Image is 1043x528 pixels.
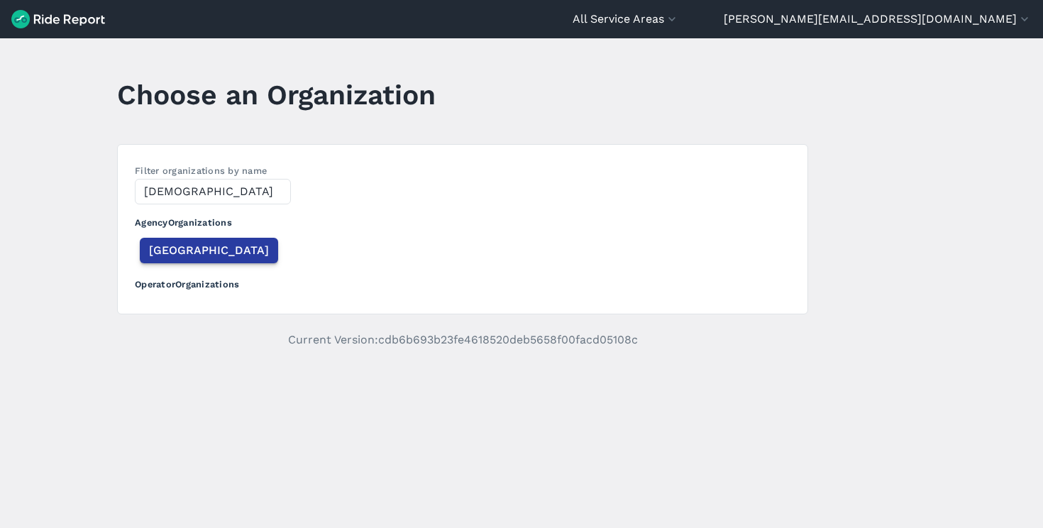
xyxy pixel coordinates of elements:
[135,165,267,176] label: Filter organizations by name
[724,11,1032,28] button: [PERSON_NAME][EMAIL_ADDRESS][DOMAIN_NAME]
[135,266,790,297] h3: Operator Organizations
[135,179,291,204] input: Filter by name
[11,10,105,28] img: Ride Report
[135,204,790,235] h3: Agency Organizations
[149,242,269,259] span: [GEOGRAPHIC_DATA]
[117,331,808,348] p: Current Version: cdb6b693b23fe4618520deb5658f00facd05108c
[140,238,278,263] button: [GEOGRAPHIC_DATA]
[573,11,679,28] button: All Service Areas
[117,75,436,114] h1: Choose an Organization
